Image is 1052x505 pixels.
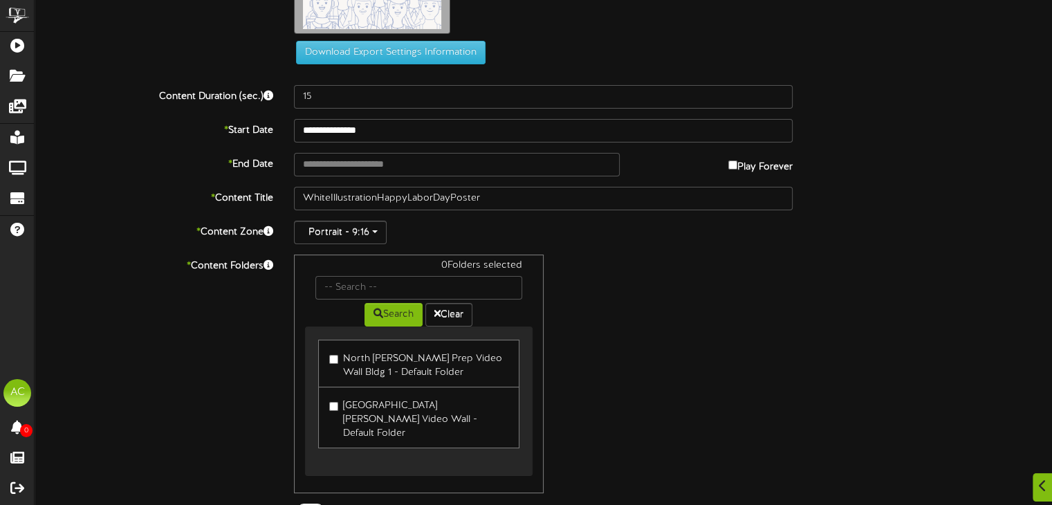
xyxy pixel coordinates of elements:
input: -- Search -- [315,276,522,300]
input: Title of this Content [294,187,793,210]
label: Content Folders [24,255,284,273]
span: 0 [20,424,33,437]
button: Clear [425,303,472,327]
input: Play Forever [728,160,737,169]
button: Download Export Settings Information [296,41,486,64]
label: North [PERSON_NAME] Prep Video Wall Bldg 1 - Default Folder [329,347,508,380]
label: Content Zone [24,221,284,239]
a: Download Export Settings Information [289,47,486,57]
input: [GEOGRAPHIC_DATA][PERSON_NAME] Video Wall - Default Folder [329,402,338,411]
label: [GEOGRAPHIC_DATA][PERSON_NAME] Video Wall - Default Folder [329,394,508,441]
label: Content Duration (sec.) [24,85,284,104]
button: Search [364,303,423,327]
label: End Date [24,153,284,172]
label: Play Forever [728,153,793,174]
label: Content Title [24,187,284,205]
div: AC [3,379,31,407]
label: Start Date [24,119,284,138]
input: North [PERSON_NAME] Prep Video Wall Bldg 1 - Default Folder [329,355,338,364]
div: 0 Folders selected [305,259,532,276]
button: Portrait - 9:16 [294,221,387,244]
